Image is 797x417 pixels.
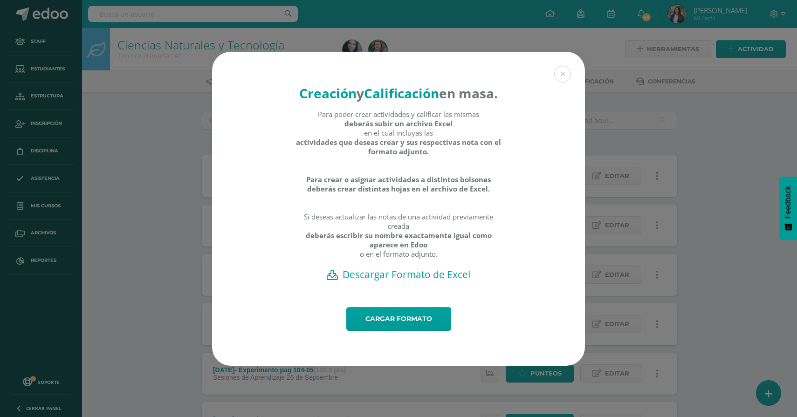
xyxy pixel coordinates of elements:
[784,186,792,219] span: Feedback
[295,137,502,156] strong: actividades que deseas crear y sus respectivas nota con el formato adjunto.
[295,231,502,249] strong: deberás escribir su nombre exactamente igual como aparece en Edoo
[364,84,439,102] strong: Calificación
[295,109,502,268] div: Para poder crear actividades y calificar las mismas en el cual incluyas las Si deseas actualizar ...
[299,84,357,102] strong: Creación
[295,84,502,102] h4: en masa.
[228,268,569,281] a: Descargar Formato de Excel
[344,119,453,128] strong: deberás subir un archivo Excel
[295,175,502,193] strong: Para crear o asignar actividades a distintos bolsones deberás crear distintas hojas en el archivo...
[554,66,571,82] button: Close (Esc)
[779,177,797,240] button: Feedback - Mostrar encuesta
[357,84,364,102] strong: y
[346,307,451,331] a: Cargar formato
